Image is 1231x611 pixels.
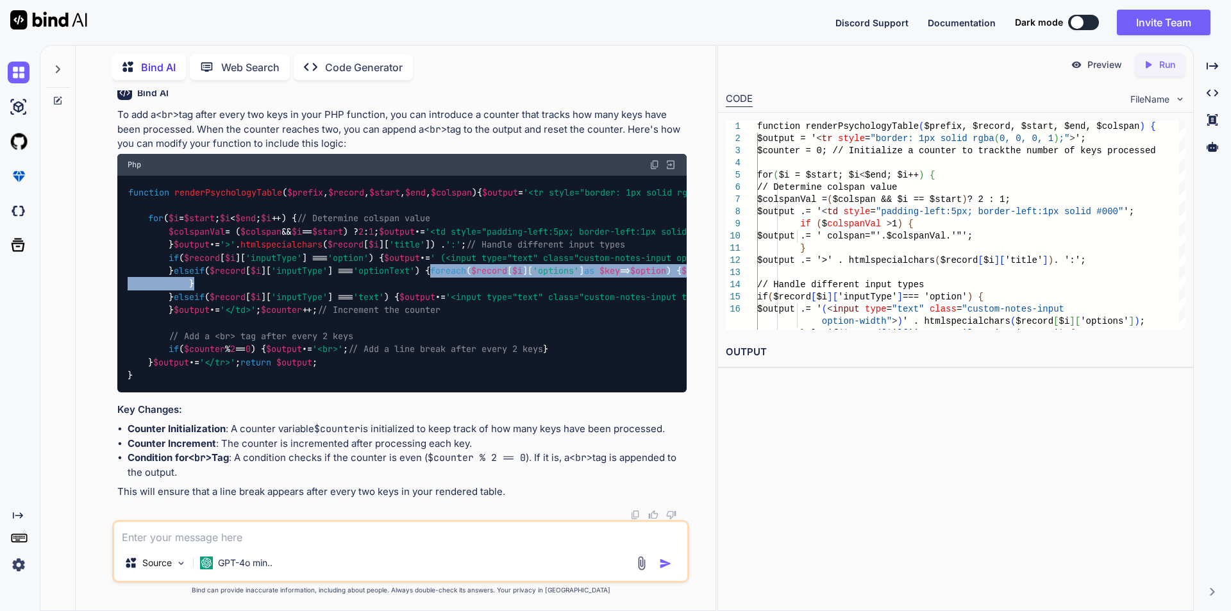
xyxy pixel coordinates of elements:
span: return [240,356,271,368]
span: '<br>' [312,344,343,355]
span: the number of keys processed [1005,146,1155,156]
span: $record [328,187,364,198]
span: for [148,213,163,224]
span: $record [773,292,811,302]
button: Documentation [928,16,996,29]
span: 2 [358,226,364,237]
span: = [957,304,962,314]
span: 'title' [389,239,425,250]
span: $prefix, $record, $start, $end, $colspan [924,121,1139,131]
span: = [865,133,870,144]
span: $colspan [240,226,281,237]
span: 'inputType' [271,265,328,276]
div: 8 [726,206,741,218]
span: if [800,219,811,229]
img: attachment [634,556,649,571]
span: renderPsychologyTable [174,187,282,198]
span: ; [1139,316,1144,326]
span: $output [482,187,518,198]
span: $i [1059,316,1069,326]
div: 1 [726,121,741,133]
span: $record [184,252,220,264]
span: $output [276,356,312,368]
span: $counter [261,304,302,315]
img: Bind AI [10,10,87,29]
span: $output .= ' colspan="'.$colspanVal.'" [757,231,962,241]
img: dislike [666,510,676,520]
span: ] [1069,316,1075,326]
span: $output .= ' [757,206,822,217]
span: $counter [184,344,225,355]
img: ai-studio [8,96,29,118]
p: Bind AI [141,60,176,75]
span: ;" [1059,133,1069,144]
span: "text" [892,304,924,314]
span: $i [261,213,271,224]
span: 2 [230,344,235,355]
span: $output .= '>' . htmlspecialchars [757,255,935,265]
span: $prefix [287,187,323,198]
span: '; [962,231,973,241]
span: ( [919,121,924,131]
span: ] [1043,255,1048,265]
span: elseif [174,265,205,276]
span: $output .= ' [757,304,822,314]
span: ( [827,194,832,205]
span: ( [994,133,999,144]
span: ':' [446,239,461,250]
span: > [1069,133,1075,144]
div: 17 [726,328,741,340]
span: 'options' [1080,316,1129,326]
span: ) [1139,121,1144,131]
span: $output [682,265,717,276]
div: 4 [726,157,741,169]
span: class [930,304,957,314]
code: $counter % 2 == 0 [428,451,526,464]
span: $ [821,219,826,229]
div: 10 [726,230,741,242]
span: $record [1016,316,1053,326]
span: $i [512,265,523,276]
span: foreach [430,265,466,276]
span: $i [169,213,179,224]
button: Discord Support [835,16,909,29]
span: === 'optionText' [973,328,1059,339]
span: $record [843,328,881,339]
span: ) [919,170,924,180]
li: : The counter is incremented after processing each key. [128,437,687,451]
span: // Handle different input types [466,239,625,250]
span: ] [827,292,832,302]
div: 12 [726,255,741,267]
span: ) [1059,328,1064,339]
span: "border: 1px solid rgba [870,133,994,144]
span: $i [220,213,230,224]
div: 11 [726,242,741,255]
span: { [978,292,983,302]
span: $start [312,226,343,237]
img: chevron down [1175,94,1185,105]
span: { [930,170,935,180]
div: 15 [726,291,741,303]
p: To add a tag after every two keys in your PHP function, you can introduce a counter that tracks h... [117,108,687,151]
span: ) [897,316,902,326]
span: 'options' [533,265,579,276]
p: Web Search [221,60,280,75]
img: Pick Models [176,558,187,569]
div: 14 [726,279,741,291]
strong: Counter Increment [128,437,216,449]
span: $record [940,255,978,265]
span: $end [405,187,426,198]
span: 0 [246,344,251,355]
span: ) [1134,316,1139,326]
span: $output [174,304,210,315]
span: [ [978,255,983,265]
span: // Determine colspan value [297,213,430,224]
span: ) [897,219,902,229]
span: { [908,219,913,229]
span: $colspanVal [169,226,225,237]
span: $i [292,226,302,237]
p: Preview [1087,58,1122,71]
p: This will ensure that a line break appears after every two keys in your rendered table. [117,485,687,499]
span: as [584,265,594,276]
span: $end [235,213,256,224]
